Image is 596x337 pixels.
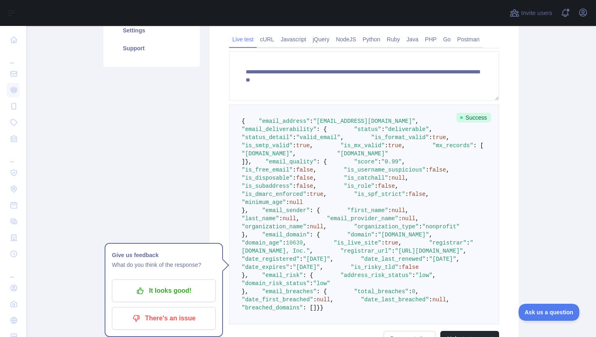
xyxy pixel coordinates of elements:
[6,49,19,65] div: ...
[289,264,293,270] span: :
[242,280,310,287] span: "domain_risk_status"
[429,167,446,173] span: false
[330,296,333,303] span: ,
[446,134,449,141] span: ,
[359,33,384,46] a: Python
[457,113,491,122] span: Success
[382,159,402,165] span: "0.99"
[341,142,385,149] span: "is_mx_valid"
[392,207,405,214] span: null
[310,207,320,214] span: : {
[242,118,245,124] span: {
[307,223,310,230] span: :
[320,305,323,311] span: }
[310,142,313,149] span: ,
[310,232,320,238] span: : {
[259,118,310,124] span: "email_address"
[310,280,313,287] span: :
[332,33,359,46] a: NodeJS
[310,223,324,230] span: null
[324,223,327,230] span: ,
[344,167,426,173] span: "is_username_suspicious"
[371,134,429,141] span: "is_format_valid"
[296,134,340,141] span: "valid_email"
[385,126,429,133] span: "deliverable"
[303,256,330,262] span: "[DATE]"
[467,240,470,246] span: :
[303,305,317,311] span: : []
[416,272,433,279] span: "low"
[309,33,332,46] a: jQuery
[361,296,429,303] span: "date_last_breached"
[385,142,388,149] span: :
[402,215,416,222] span: null
[6,148,19,164] div: ...
[354,126,381,133] span: "status"
[382,126,385,133] span: :
[433,134,446,141] span: true
[296,175,313,181] span: false
[242,240,283,246] span: "domain_age"
[293,264,320,270] span: "[DATE]"
[242,305,303,311] span: "breached_domains"
[337,150,388,157] span: "[DOMAIN_NAME]"
[307,191,310,197] span: :
[310,248,313,254] span: ,
[347,232,374,238] span: "domain"
[388,207,391,214] span: :
[310,191,324,197] span: true
[351,264,399,270] span: "is_risky_tld"
[347,207,388,214] span: "first_name"
[277,33,309,46] a: Javascript
[375,232,378,238] span: :
[113,21,190,39] a: Settings
[426,191,429,197] span: ,
[354,288,408,295] span: "total_breaches"
[433,142,474,149] span: "mx_records"
[283,240,286,246] span: :
[429,256,456,262] span: "[DATE]"
[266,159,317,165] span: "email_quality"
[296,183,313,189] span: false
[395,183,398,189] span: ,
[320,264,323,270] span: ,
[375,183,378,189] span: :
[242,167,293,173] span: "is_free_email"
[317,296,330,303] span: null
[242,159,245,165] span: ]
[416,215,419,222] span: ,
[392,175,405,181] span: null
[422,223,459,230] span: "nonprofit"
[429,126,432,133] span: ,
[433,272,436,279] span: ,
[242,175,293,181] span: "is_disposable"
[327,215,398,222] span: "email_provider_name"
[395,248,463,254] span: "[URL][DOMAIN_NAME]"
[402,142,405,149] span: ,
[242,232,249,238] span: },
[293,150,296,157] span: ,
[388,142,402,149] span: true
[344,183,375,189] span: "is_role"
[399,264,402,270] span: :
[416,118,419,124] span: ,
[429,232,432,238] span: ,
[310,118,313,124] span: :
[521,9,552,18] span: Invite users
[262,288,316,295] span: "email_breaches"
[412,288,415,295] span: 0
[242,191,307,197] span: "is_dmarc_enforced"
[354,191,405,197] span: "is_spf_strict"
[341,134,344,141] span: ,
[405,191,408,197] span: :
[303,272,313,279] span: : {
[416,288,419,295] span: ,
[112,250,216,260] h1: Give us feedback
[341,248,392,254] span: "registrar_url"
[426,256,429,262] span: :
[293,134,296,141] span: :
[293,175,296,181] span: :
[354,159,378,165] span: "score"
[313,280,330,287] span: "low"
[317,126,327,133] span: : {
